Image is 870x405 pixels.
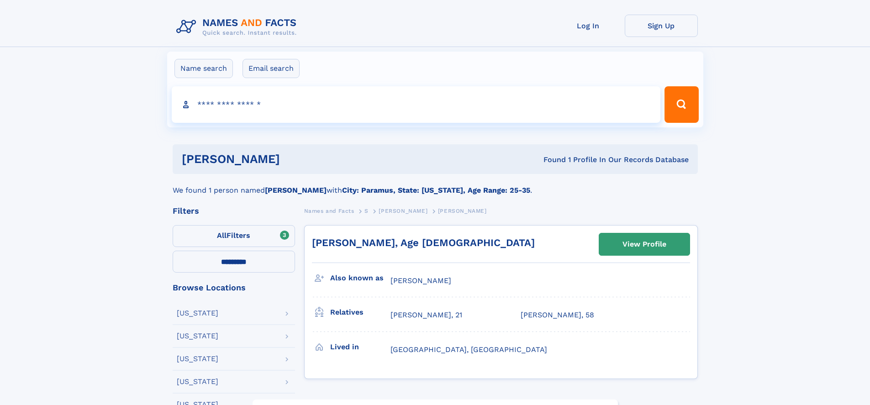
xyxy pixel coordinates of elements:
a: [PERSON_NAME], Age [DEMOGRAPHIC_DATA] [312,237,535,248]
span: [GEOGRAPHIC_DATA], [GEOGRAPHIC_DATA] [390,345,547,354]
div: [US_STATE] [177,310,218,317]
span: [PERSON_NAME] [379,208,427,214]
b: [PERSON_NAME] [265,186,327,195]
div: Found 1 Profile In Our Records Database [411,155,689,165]
a: S [364,205,369,216]
div: [US_STATE] [177,378,218,385]
a: View Profile [599,233,690,255]
a: [PERSON_NAME], 21 [390,310,462,320]
span: [PERSON_NAME] [390,276,451,285]
h3: Lived in [330,339,390,355]
span: [PERSON_NAME] [438,208,487,214]
h3: Also known as [330,270,390,286]
div: We found 1 person named with . [173,174,698,196]
label: Filters [173,225,295,247]
a: Log In [552,15,625,37]
a: Names and Facts [304,205,354,216]
input: search input [172,86,661,123]
h3: Relatives [330,305,390,320]
div: Filters [173,207,295,215]
a: Sign Up [625,15,698,37]
span: S [364,208,369,214]
span: All [217,231,227,240]
div: [US_STATE] [177,332,218,340]
label: Name search [174,59,233,78]
b: City: Paramus, State: [US_STATE], Age Range: 25-35 [342,186,530,195]
a: [PERSON_NAME] [379,205,427,216]
button: Search Button [664,86,698,123]
img: Logo Names and Facts [173,15,304,39]
div: View Profile [622,234,666,255]
label: Email search [243,59,300,78]
div: [US_STATE] [177,355,218,363]
a: [PERSON_NAME], 58 [521,310,594,320]
h1: [PERSON_NAME] [182,153,412,165]
div: Browse Locations [173,284,295,292]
